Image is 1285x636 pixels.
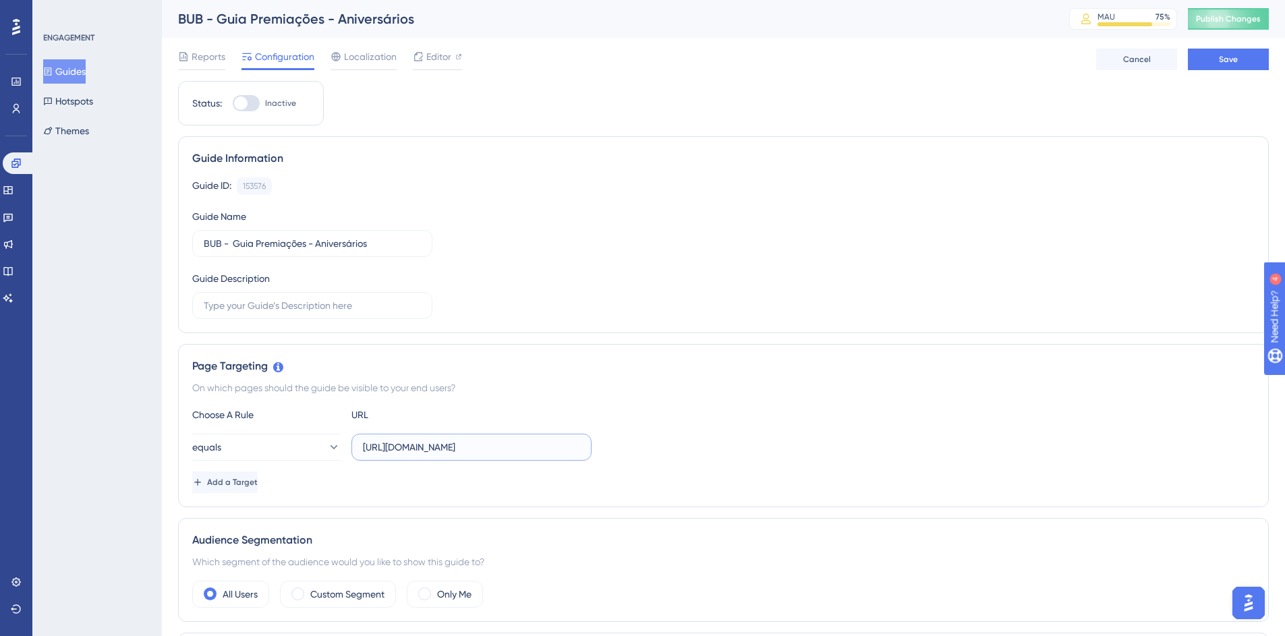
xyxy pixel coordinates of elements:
div: Guide ID: [192,177,231,195]
div: Status: [192,95,222,111]
input: yourwebsite.com/path [363,440,580,455]
iframe: UserGuiding AI Assistant Launcher [1228,583,1269,623]
label: Only Me [437,586,472,602]
button: equals [192,434,341,461]
span: Publish Changes [1196,13,1261,24]
div: Which segment of the audience would you like to show this guide to? [192,554,1255,570]
div: 75 % [1155,11,1170,22]
button: Hotspots [43,89,93,113]
span: Editor [426,49,451,65]
div: Page Targeting [192,358,1255,374]
div: Audience Segmentation [192,532,1255,548]
button: Publish Changes [1188,8,1269,30]
span: Add a Target [207,477,258,488]
span: Need Help? [32,3,84,20]
button: Save [1188,49,1269,70]
button: Guides [43,59,86,84]
span: Save [1219,54,1238,65]
span: Cancel [1123,54,1151,65]
div: 4 [94,7,98,18]
span: Inactive [265,98,296,109]
div: ENGAGEMENT [43,32,94,43]
button: Cancel [1096,49,1177,70]
div: URL [351,407,500,423]
label: Custom Segment [310,586,384,602]
div: Choose A Rule [192,407,341,423]
label: All Users [223,586,258,602]
div: Guide Name [192,208,246,225]
span: Configuration [255,49,314,65]
input: Type your Guide’s Name here [204,236,421,251]
button: Themes [43,119,89,143]
div: Guide Description [192,270,270,287]
div: MAU [1097,11,1115,22]
button: Add a Target [192,471,258,493]
span: Reports [192,49,225,65]
div: Guide Information [192,150,1255,167]
div: On which pages should the guide be visible to your end users? [192,380,1255,396]
div: BUB - Guia Premiações - Aniversários [178,9,1035,28]
span: Localization [344,49,397,65]
div: 153576 [243,181,266,192]
span: equals [192,439,221,455]
input: Type your Guide’s Description here [204,298,421,313]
